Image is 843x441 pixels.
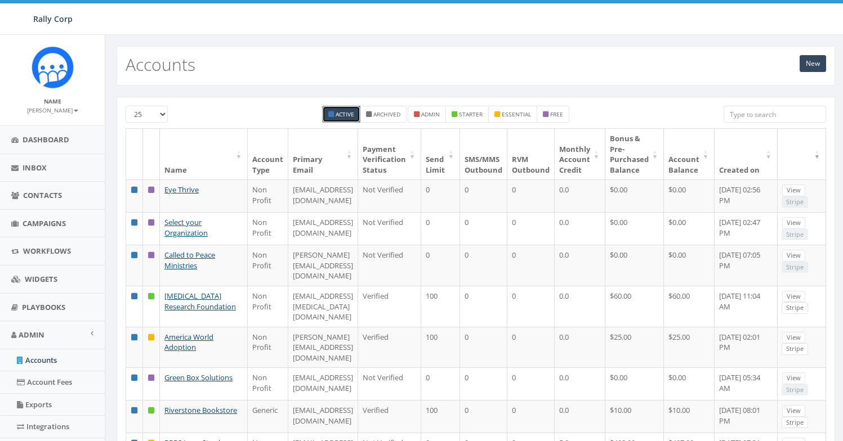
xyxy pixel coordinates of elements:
[555,327,605,368] td: 0.0
[664,212,715,245] td: $0.00
[507,400,555,433] td: 0
[248,129,288,179] th: Account Type
[724,106,826,123] input: Type to search
[715,129,778,179] th: Created on: activate to sort column ascending
[288,129,358,179] th: Primary Email : activate to sort column ascending
[507,245,555,286] td: 0
[160,129,248,179] th: Name: activate to sort column ascending
[288,212,358,245] td: [EMAIL_ADDRESS][DOMAIN_NAME]
[421,327,460,368] td: 100
[164,250,215,271] a: Called to Peace Ministries
[555,129,605,179] th: Monthly Account Credit: activate to sort column ascending
[782,372,805,384] a: View
[358,245,421,286] td: Not Verified
[358,179,421,212] td: Not Verified
[27,106,78,114] small: [PERSON_NAME]
[288,400,358,433] td: [EMAIL_ADDRESS][DOMAIN_NAME]
[164,184,199,195] a: Eye Thrive
[248,212,288,245] td: Non Profit
[782,302,808,314] a: Stripe
[288,367,358,400] td: [EMAIL_ADDRESS][DOMAIN_NAME]
[782,291,805,303] a: View
[358,400,421,433] td: Verified
[605,179,664,212] td: $0.00
[555,400,605,433] td: 0.0
[605,400,664,433] td: $10.00
[23,134,69,145] span: Dashboard
[164,405,237,415] a: Riverstone Bookstore
[23,163,47,173] span: Inbox
[460,179,507,212] td: 0
[782,343,808,355] a: Stripe
[373,110,400,118] small: Archived
[421,245,460,286] td: 0
[782,417,808,429] a: Stripe
[664,179,715,212] td: $0.00
[22,302,65,312] span: Playbooks
[126,55,195,74] h2: Accounts
[664,286,715,327] td: $60.00
[421,212,460,245] td: 0
[605,286,664,327] td: $60.00
[358,286,421,327] td: Verified
[555,286,605,327] td: 0.0
[605,327,664,368] td: $25.00
[248,286,288,327] td: Non Profit
[23,246,71,256] span: Workflows
[248,179,288,212] td: Non Profit
[421,110,440,118] small: admin
[507,212,555,245] td: 0
[460,367,507,400] td: 0
[800,55,826,72] a: New
[460,129,507,179] th: SMS/MMS Outbound
[460,400,507,433] td: 0
[605,212,664,245] td: $0.00
[715,327,778,368] td: [DATE] 02:01 PM
[605,245,664,286] td: $0.00
[421,367,460,400] td: 0
[288,327,358,368] td: [PERSON_NAME][EMAIL_ADDRESS][DOMAIN_NAME]
[460,212,507,245] td: 0
[715,245,778,286] td: [DATE] 07:05 PM
[358,212,421,245] td: Not Verified
[664,367,715,400] td: $0.00
[288,179,358,212] td: [EMAIL_ADDRESS][DOMAIN_NAME]
[421,179,460,212] td: 0
[507,367,555,400] td: 0
[358,327,421,368] td: Verified
[550,110,563,118] small: free
[605,129,664,179] th: Bonus &amp; Pre-Purchased Balance: activate to sort column ascending
[502,110,531,118] small: essential
[358,367,421,400] td: Not Verified
[460,245,507,286] td: 0
[23,218,66,228] span: Campaigns
[507,129,555,179] th: RVM Outbound
[25,274,57,284] span: Widgets
[715,212,778,245] td: [DATE] 02:47 PM
[288,245,358,286] td: [PERSON_NAME][EMAIL_ADDRESS][DOMAIN_NAME]
[460,327,507,368] td: 0
[23,190,62,200] span: Contacts
[248,327,288,368] td: Non Profit
[164,372,233,382] a: Green Box Solutions
[605,367,664,400] td: $0.00
[248,400,288,433] td: Generic
[782,217,805,229] a: View
[32,46,74,88] img: Icon_1.png
[782,184,805,196] a: View
[782,405,805,417] a: View
[248,367,288,400] td: Non Profit
[715,400,778,433] td: [DATE] 08:01 PM
[164,217,208,238] a: Select your Organization
[33,13,73,24] span: Rally Corp
[164,291,236,312] a: [MEDICAL_DATA] Research Foundation
[336,110,354,118] small: Active
[421,400,460,433] td: 100
[555,212,605,245] td: 0.0
[664,129,715,179] th: Account Balance: activate to sort column ascending
[44,97,61,105] small: Name
[27,105,78,115] a: [PERSON_NAME]
[715,286,778,327] td: [DATE] 11:04 AM
[164,332,213,353] a: America World Adoption
[782,250,805,262] a: View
